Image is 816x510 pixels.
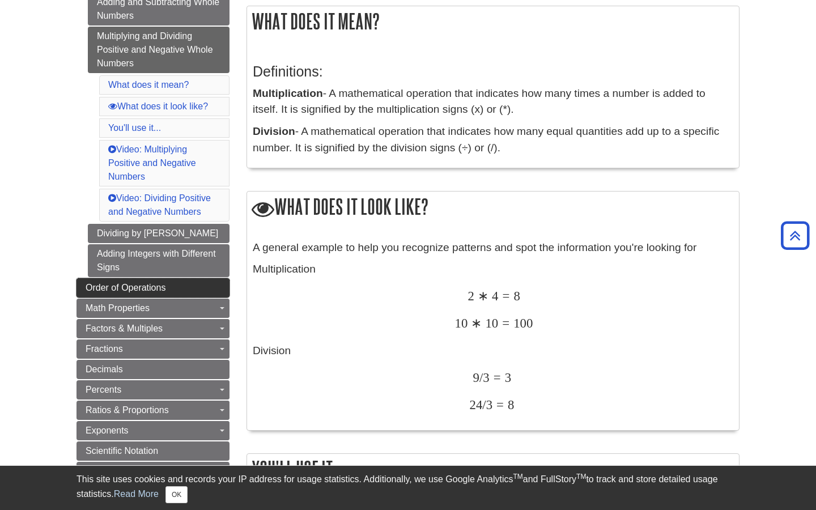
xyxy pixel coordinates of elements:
a: Order of Operations [76,278,229,297]
span: 10 [482,316,498,330]
span: 2 [467,289,474,303]
a: Percents [76,380,229,399]
span: 8 [509,289,520,303]
span: / [482,398,486,412]
a: Multiplying and Dividing Positive and Negative Whole Numbers [88,27,229,73]
a: Fractions [76,339,229,359]
h2: You'll use it... [247,454,739,484]
span: Percents [86,385,121,394]
span: Factors & Multiples [86,324,163,333]
span: Fractions [86,344,123,354]
a: Averages [76,462,229,481]
span: Ratios & Proportions [86,405,169,415]
span: 10 [454,316,467,330]
span: 100 [509,316,533,330]
span: Math Properties [86,303,150,313]
span: 8 [504,398,514,412]
span: 9 [473,371,479,385]
a: Video: Multiplying Positive and Negative Numbers [108,144,196,181]
span: ∗ [474,289,488,303]
h3: Definitions: [253,63,733,80]
a: Factors & Multiples [76,319,229,338]
h2: What does it look like? [247,192,739,224]
a: What does it mean? [108,80,189,90]
span: = [498,289,509,303]
strong: Division [253,125,295,137]
span: ∗ [467,316,482,330]
sup: TM [576,473,586,481]
span: = [490,371,501,385]
span: 3 [486,398,492,412]
span: 3 [501,371,511,385]
span: 24 [469,398,482,412]
span: / [479,371,483,385]
a: Adding Integers with Different Signs [88,244,229,277]
a: Video: Dividing Positive and Negative Numbers [108,193,211,216]
a: Scientific Notation [76,441,229,461]
p: - A mathematical operation that indicates how many times a number is added to itself. It is signi... [253,86,733,118]
span: Order of Operations [86,283,165,292]
a: What does it look like? [108,101,208,111]
span: 3 [483,371,489,385]
a: Exponents [76,421,229,440]
button: Close [165,486,188,503]
a: Ratios & Proportions [76,401,229,420]
a: Decimals [76,360,229,379]
a: Math Properties [76,299,229,318]
strong: Multiplication [253,87,323,99]
a: Dividing by [PERSON_NAME] [88,224,229,243]
div: This site uses cookies and records your IP address for usage statistics. Additionally, we use Goo... [76,473,739,503]
span: = [492,398,504,412]
a: Read More [114,489,159,499]
a: You'll use it... [108,123,161,133]
span: Decimals [86,364,123,374]
span: 4 [488,289,498,303]
a: Back to Top [777,228,813,243]
span: = [498,316,509,330]
h2: What does it mean? [247,6,739,36]
p: - A mathematical operation that indicates how many equal quantities add up to a specific number. ... [253,124,733,156]
span: Scientific Notation [86,446,158,456]
p: A general example to help you recognize patterns and spot the information you're looking for [253,240,733,256]
sup: TM [513,473,522,481]
span: Exponents [86,426,129,435]
div: Multiplication Division [253,240,733,425]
